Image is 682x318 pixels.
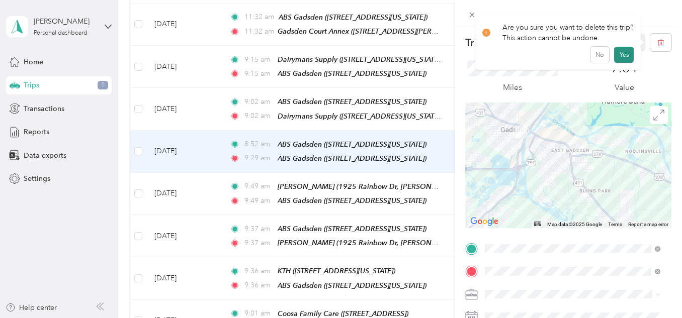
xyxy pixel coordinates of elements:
[482,22,634,43] div: Are you sure you want to delete this trip? This action cannot be undone.
[547,222,602,227] span: Map data ©2025 Google
[626,262,682,318] iframe: Everlance-gr Chat Button Frame
[628,222,668,227] a: Report a map error
[534,222,541,226] button: Keyboard shortcuts
[468,215,501,228] img: Google
[465,36,517,50] p: Trip details
[468,215,501,228] a: Open this area in Google Maps (opens a new window)
[590,47,609,63] button: No
[608,222,622,227] a: Terms (opens in new tab)
[614,47,634,63] button: Yes
[503,81,522,94] p: Miles
[615,81,634,94] p: Value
